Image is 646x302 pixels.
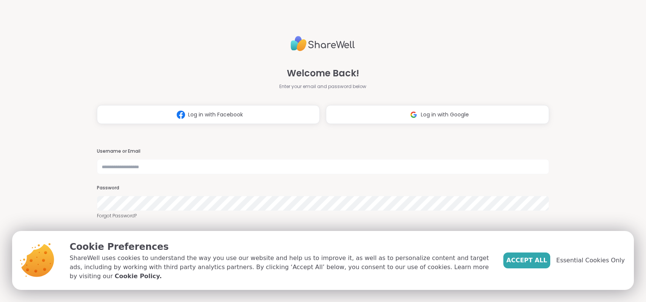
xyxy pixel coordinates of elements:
span: Essential Cookies Only [556,256,625,265]
span: Log in with Google [421,111,469,119]
img: ShareWell Logo [291,33,355,54]
h3: Username or Email [97,148,549,155]
button: Accept All [503,252,550,268]
p: Cookie Preferences [70,240,491,254]
a: Forgot Password? [97,212,549,219]
span: Accept All [506,256,547,265]
h3: Password [97,185,549,191]
a: Cookie Policy. [115,272,162,281]
span: Enter your email and password below [279,83,366,90]
span: Welcome Back! [287,67,359,80]
img: ShareWell Logomark [406,108,421,122]
span: Log in with Facebook [188,111,243,119]
p: ShareWell uses cookies to understand the way you use our website and help us to improve it, as we... [70,254,491,281]
button: Log in with Google [326,105,549,124]
img: ShareWell Logomark [174,108,188,122]
button: Log in with Facebook [97,105,320,124]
